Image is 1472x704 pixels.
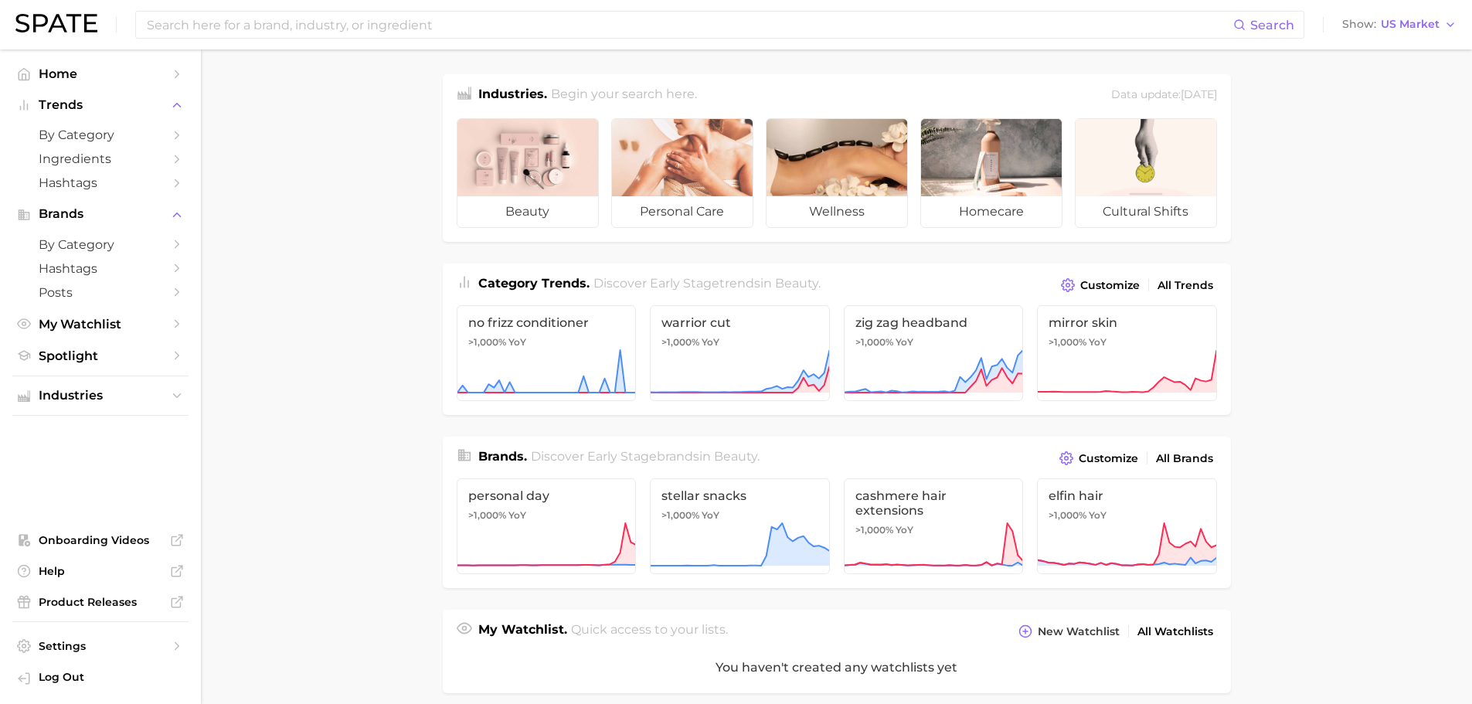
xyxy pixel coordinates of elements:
span: warrior cut [661,315,818,330]
span: Category Trends . [478,276,590,291]
span: YoY [508,509,526,522]
button: New Watchlist [1015,621,1123,642]
a: personal day>1,000% YoY [457,478,637,574]
button: Customize [1056,447,1141,469]
span: Home [39,66,162,81]
span: no frizz conditioner [468,315,625,330]
a: by Category [12,123,189,147]
a: warrior cut>1,000% YoY [650,305,830,401]
a: homecare [920,118,1062,228]
a: stellar snacks>1,000% YoY [650,478,830,574]
a: All Trends [1154,275,1217,296]
span: Hashtags [39,261,162,276]
a: Posts [12,281,189,304]
h1: Industries. [478,85,547,106]
span: cultural shifts [1076,196,1216,227]
span: Help [39,564,162,578]
span: by Category [39,128,162,142]
span: YoY [896,336,913,349]
a: Product Releases [12,590,189,614]
span: personal day [468,488,625,503]
span: Search [1250,18,1294,32]
button: Trends [12,94,189,117]
span: YoY [702,509,719,522]
a: Help [12,559,189,583]
a: Hashtags [12,257,189,281]
a: My Watchlist [12,312,189,336]
button: ShowUS Market [1338,15,1460,35]
button: Customize [1057,274,1143,296]
span: Log Out [39,670,176,684]
span: Brands [39,207,162,221]
span: Settings [39,639,162,653]
span: YoY [1089,336,1107,349]
span: wellness [767,196,907,227]
span: >1,000% [661,336,699,348]
h2: Begin your search here. [551,85,697,106]
span: Trends [39,98,162,112]
span: US Market [1381,20,1440,29]
div: You haven't created any watchlists yet [443,642,1231,693]
span: Discover Early Stage trends in . [593,276,821,291]
span: Hashtags [39,175,162,190]
span: cashmere hair extensions [855,488,1012,518]
button: Brands [12,202,189,226]
span: All Watchlists [1137,625,1213,638]
span: All Brands [1156,452,1213,465]
span: Customize [1080,279,1140,292]
span: YoY [896,524,913,536]
a: beauty [457,118,599,228]
span: >1,000% [1049,509,1086,521]
span: elfin hair [1049,488,1205,503]
a: elfin hair>1,000% YoY [1037,478,1217,574]
span: >1,000% [468,509,506,521]
span: New Watchlist [1038,625,1120,638]
a: personal care [611,118,753,228]
span: beauty [714,449,757,464]
span: Spotlight [39,349,162,363]
a: cashmere hair extensions>1,000% YoY [844,478,1024,574]
span: Onboarding Videos [39,533,162,547]
a: Home [12,62,189,86]
span: beauty [775,276,818,291]
span: by Category [39,237,162,252]
a: no frizz conditioner>1,000% YoY [457,305,637,401]
input: Search here for a brand, industry, or ingredient [145,12,1233,38]
span: Industries [39,389,162,403]
span: Show [1342,20,1376,29]
span: >1,000% [661,509,699,521]
span: Ingredients [39,151,162,166]
span: Discover Early Stage brands in . [531,449,760,464]
span: YoY [702,336,719,349]
a: Ingredients [12,147,189,171]
span: Customize [1079,452,1138,465]
span: beauty [457,196,598,227]
span: Brands . [478,449,527,464]
span: personal care [612,196,753,227]
span: All Trends [1158,279,1213,292]
span: My Watchlist [39,317,162,332]
a: by Category [12,233,189,257]
a: zig zag headband>1,000% YoY [844,305,1024,401]
a: cultural shifts [1075,118,1217,228]
span: >1,000% [855,524,893,536]
h1: My Watchlist. [478,621,567,642]
span: homecare [921,196,1062,227]
span: Posts [39,285,162,300]
h2: Quick access to your lists. [571,621,728,642]
span: YoY [1089,509,1107,522]
span: >1,000% [468,336,506,348]
a: Spotlight [12,344,189,368]
span: >1,000% [1049,336,1086,348]
span: >1,000% [855,336,893,348]
span: YoY [508,336,526,349]
a: Hashtags [12,171,189,195]
a: Onboarding Videos [12,529,189,552]
a: mirror skin>1,000% YoY [1037,305,1217,401]
button: Industries [12,384,189,407]
span: Product Releases [39,595,162,609]
span: mirror skin [1049,315,1205,330]
a: All Watchlists [1134,621,1217,642]
a: Settings [12,634,189,658]
div: Data update: [DATE] [1111,85,1217,106]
